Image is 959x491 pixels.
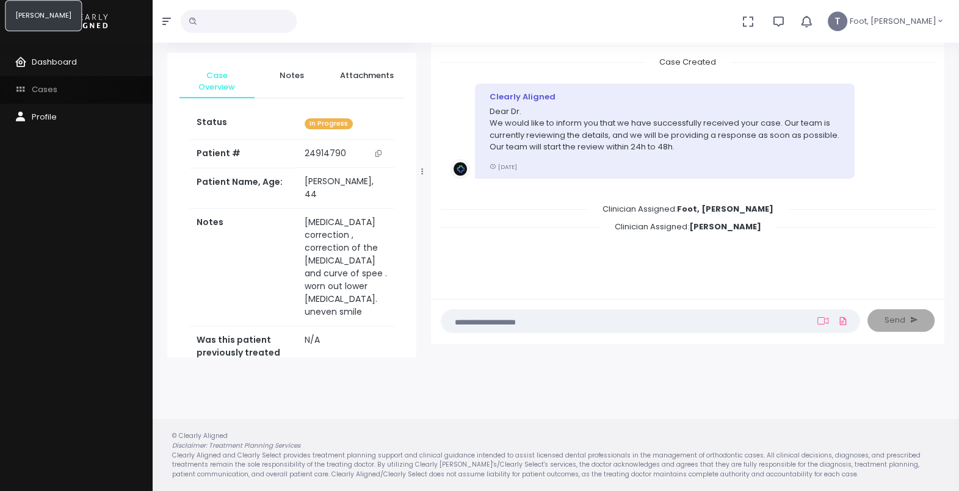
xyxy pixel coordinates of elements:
th: Patient # [189,140,297,168]
p: Dear Dr. We would like to inform you that we have successfully received your case. Our team is cu... [490,106,839,153]
span: Clinician Assigned: [600,217,776,236]
span: Cases [32,84,57,95]
th: Patient Name, Age: [189,168,297,209]
td: 24914790 [297,140,394,168]
td: N/A [297,326,394,393]
a: Add Loom Video [815,316,831,326]
span: Profile [32,111,57,123]
span: Notes [264,70,320,82]
div: © Clearly Aligned Clearly Aligned and Clearly Select provides treatment planning support and clin... [160,431,952,479]
span: [PERSON_NAME] [15,10,71,20]
td: [PERSON_NAME], 44 [297,168,394,209]
a: Add Files [836,310,850,332]
small: [DATE] [490,163,517,171]
b: [PERSON_NAME] [689,221,761,232]
span: Foot, [PERSON_NAME] [850,15,936,27]
em: Disclaimer: Treatment Planning Services [172,441,300,450]
th: Notes [189,209,297,326]
span: Clinician Assigned: [588,199,788,218]
th: Status [189,109,297,140]
span: In Progress [305,118,353,130]
span: Attachments [339,70,395,82]
b: Foot, [PERSON_NAME] [677,203,773,215]
span: Dashboard [32,56,77,68]
th: Was this patient previously treated orthodontically in the past? [189,326,297,393]
span: Case Created [645,52,731,71]
td: [MEDICAL_DATA] correction , correction of the [MEDICAL_DATA] and curve of spee . worn out lower [... [297,209,394,326]
div: Clearly Aligned [490,91,839,103]
span: Case Overview [189,70,245,93]
div: scrollable content [441,56,935,287]
span: T [828,12,847,31]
